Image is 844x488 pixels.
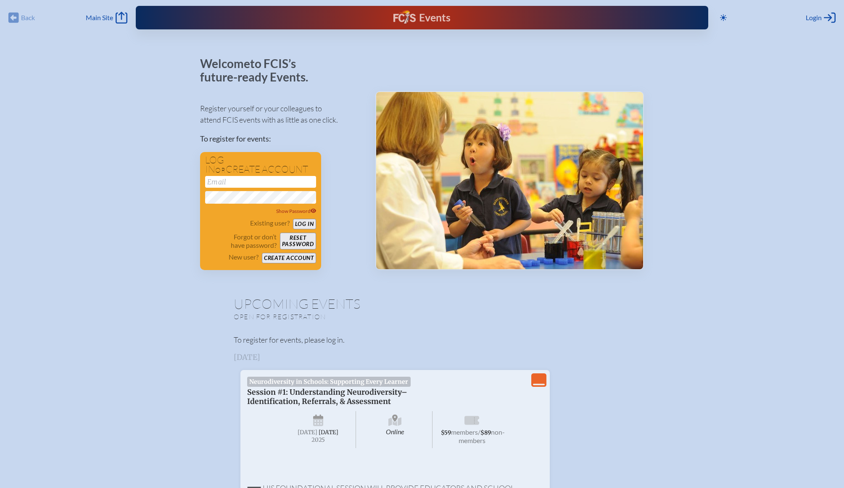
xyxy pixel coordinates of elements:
[86,12,127,24] a: Main Site
[205,155,316,174] h1: Log in create account
[293,219,316,229] button: Log in
[276,208,316,214] span: Show Password
[280,233,316,249] button: Resetpassword
[234,312,456,321] p: Open for registration
[234,297,610,310] h1: Upcoming Events
[205,233,277,249] p: Forgot or don’t have password?
[247,377,411,387] span: Neurodiversity in Schools: Supporting Every Learner
[319,429,338,436] span: [DATE]
[441,429,451,436] span: $59
[250,219,290,227] p: Existing user?
[376,92,643,269] img: Events
[806,13,822,22] span: Login
[292,10,551,25] div: FCIS Events — Future ready
[205,176,316,188] input: Email
[287,437,349,443] span: 2025
[234,334,610,346] p: To register for events, please log in.
[480,429,491,436] span: $89
[247,388,407,406] span: Session #1: Understanding Neurodiversity–Identification, Referrals, & Assessment
[229,253,258,261] p: New user?
[298,429,317,436] span: [DATE]
[478,428,480,436] span: /
[86,13,113,22] span: Main Site
[262,253,316,263] button: Create account
[200,57,318,84] p: Welcome to FCIS’s future-ready Events.
[200,103,362,126] p: Register yourself or your colleagues to attend FCIS events with as little as one click.
[200,133,362,144] p: To register for events:
[234,353,610,362] h3: [DATE]
[358,411,433,448] span: Online
[459,428,505,444] span: non-members
[451,428,478,436] span: members
[215,166,226,174] span: or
